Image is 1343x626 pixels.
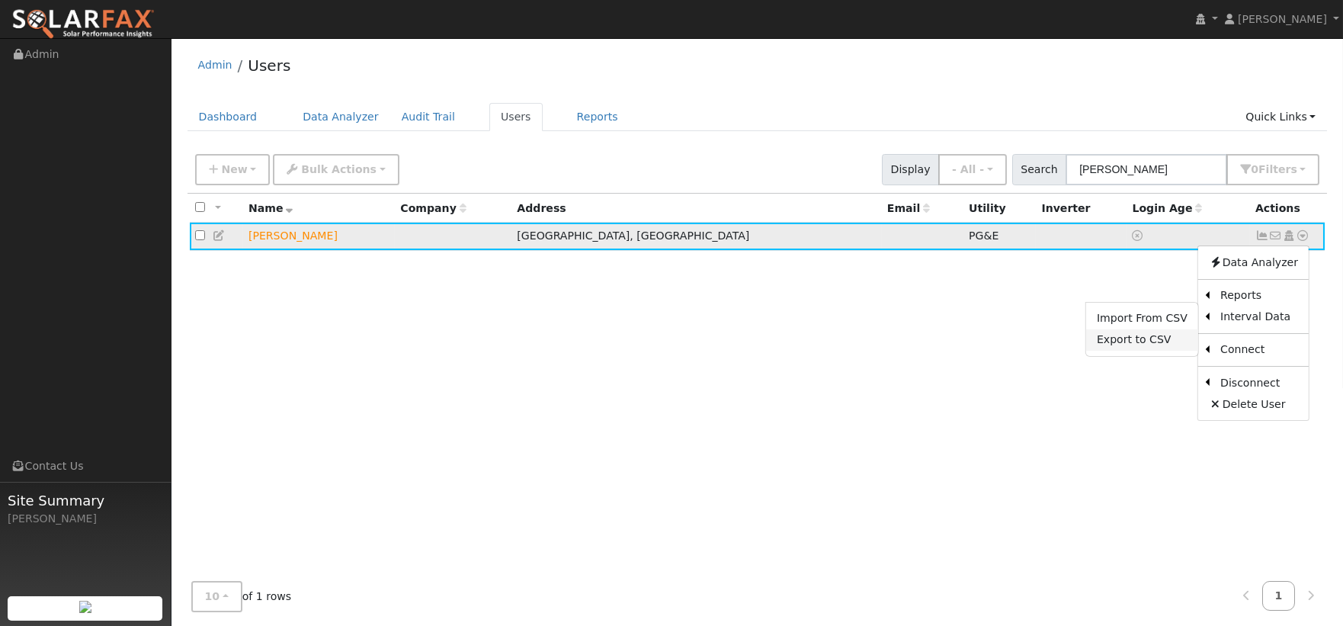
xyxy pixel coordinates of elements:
[8,490,163,511] span: Site Summary
[191,581,292,612] span: of 1 rows
[1198,393,1309,415] a: Delete User
[969,201,1030,217] div: Utility
[1132,202,1202,214] span: Days since last login
[1210,372,1309,393] a: Disconnect
[1262,581,1296,611] a: 1
[11,8,155,40] img: SolarFax
[1255,201,1319,217] div: Actions
[1282,230,1296,242] a: Login As
[1238,13,1327,25] span: [PERSON_NAME]
[887,202,930,214] span: Email
[511,223,881,251] td: [GEOGRAPHIC_DATA], [GEOGRAPHIC_DATA]
[1234,103,1327,131] a: Quick Links
[291,103,390,131] a: Data Analyzer
[1012,154,1066,185] span: Search
[1226,154,1319,185] button: 0Filters
[301,163,377,175] span: Bulk Actions
[390,103,466,131] a: Audit Trail
[1086,329,1198,351] a: Export to CSV
[489,103,543,131] a: Users
[195,154,271,185] button: New
[400,202,466,214] span: Company name
[1041,201,1121,217] div: Inverter
[243,223,395,251] td: Lead
[1132,230,1146,242] a: No login access
[273,154,399,185] button: Bulk Actions
[882,154,939,185] span: Display
[248,56,290,75] a: Users
[248,202,293,214] span: Name
[1258,163,1297,175] span: Filter
[1210,339,1309,361] a: Connect
[1269,230,1283,241] i: No email address
[1210,307,1309,328] a: Interval Data
[1210,285,1309,307] a: Reports
[188,103,269,131] a: Dashboard
[221,163,247,175] span: New
[1198,252,1309,273] a: Data Analyzer
[8,511,163,527] div: [PERSON_NAME]
[1066,154,1227,185] input: Search
[191,581,242,612] button: 10
[517,201,876,217] div: Address
[79,601,91,613] img: retrieve
[1290,163,1297,175] span: s
[1255,230,1269,242] a: Show Graph
[213,230,226,242] a: Edit User
[1297,228,1310,244] a: Other actions
[566,103,630,131] a: Reports
[205,590,220,602] span: 10
[198,59,232,71] a: Admin
[1086,308,1198,329] a: Import From CSV
[938,154,1007,185] button: - All -
[969,230,998,242] span: PG&E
